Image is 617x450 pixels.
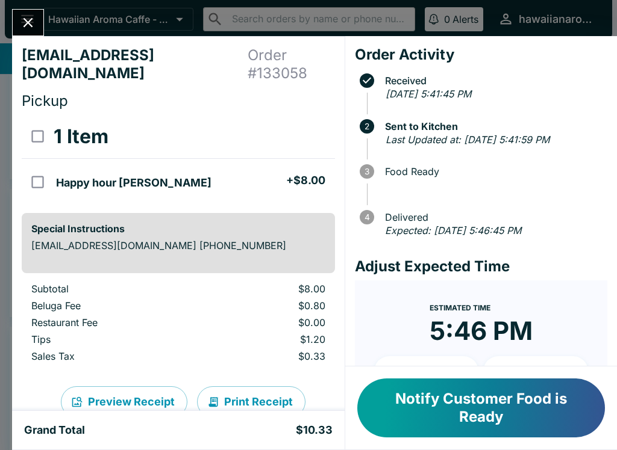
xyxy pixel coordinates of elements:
h4: Adjust Expected Time [355,257,607,276]
h4: Order # 133058 [248,46,335,82]
time: 5:46 PM [430,315,533,347]
text: 2 [365,122,369,131]
h5: Happy hour [PERSON_NAME] [56,176,211,190]
span: Delivered [379,212,607,223]
p: Tips [31,333,197,345]
p: Beluga Fee [31,300,197,312]
h3: 1 Item [54,125,108,149]
p: [EMAIL_ADDRESS][DOMAIN_NAME] [PHONE_NUMBER] [31,239,325,251]
h5: + $8.00 [286,173,325,188]
span: Received [379,75,607,86]
p: $0.33 [216,350,325,362]
p: $8.00 [216,283,325,295]
em: Last Updated at: [DATE] 5:41:59 PM [386,134,550,146]
span: Food Ready [379,166,607,177]
h4: [EMAIL_ADDRESS][DOMAIN_NAME] [22,46,248,82]
h5: Grand Total [24,423,85,437]
button: Close [13,10,43,35]
h6: Special Instructions [31,223,325,235]
button: + 10 [374,356,479,386]
p: $0.80 [216,300,325,312]
button: Preview Receipt [61,386,187,418]
span: Estimated Time [430,303,490,312]
p: Sales Tax [31,350,197,362]
button: + 20 [483,356,588,386]
p: Subtotal [31,283,197,295]
text: 3 [365,167,369,176]
button: Print Receipt [197,386,305,418]
table: orders table [22,115,335,203]
h5: $10.33 [296,423,333,437]
button: Notify Customer Food is Ready [357,378,605,437]
text: 4 [364,212,369,222]
span: Pickup [22,92,68,109]
p: $1.20 [216,333,325,345]
em: Expected: [DATE] 5:46:45 PM [385,224,521,236]
p: Restaurant Fee [31,316,197,328]
em: [DATE] 5:41:45 PM [386,88,471,100]
table: orders table [22,283,335,367]
span: Sent to Kitchen [379,121,607,132]
p: $0.00 [216,316,325,328]
h4: Order Activity [355,46,607,64]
